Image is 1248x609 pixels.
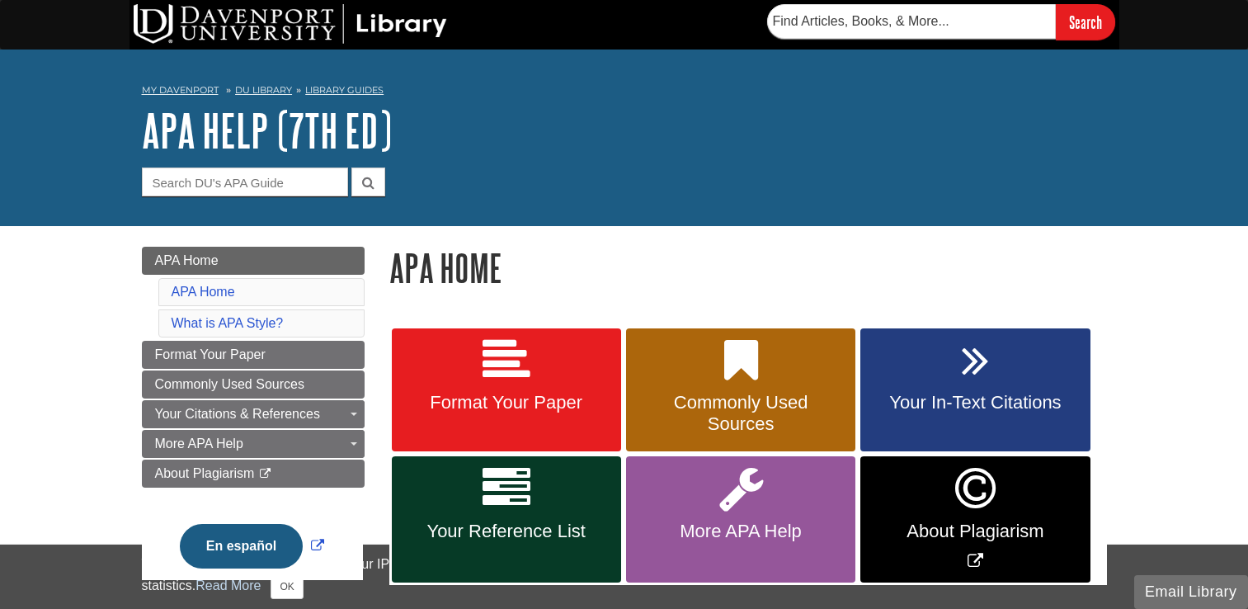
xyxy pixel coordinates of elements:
span: About Plagiarism [155,466,255,480]
a: Your Reference List [392,456,621,583]
a: More APA Help [142,430,365,458]
button: En español [180,524,303,569]
form: Searches DU Library's articles, books, and more [767,4,1115,40]
input: Search DU's APA Guide [142,168,348,196]
span: Format Your Paper [404,392,609,413]
a: Format Your Paper [392,328,621,452]
a: Commonly Used Sources [626,328,855,452]
i: This link opens in a new window [258,469,272,479]
input: Search [1056,4,1115,40]
a: APA Home [172,285,235,299]
a: About Plagiarism [142,460,365,488]
a: DU Library [235,84,292,96]
a: My Davenport [142,83,219,97]
h1: APA Home [389,247,1107,289]
a: Your Citations & References [142,400,365,428]
a: Library Guides [305,84,384,96]
span: More APA Help [155,437,243,451]
span: Commonly Used Sources [155,377,304,391]
div: Guide Page Menu [142,247,365,597]
a: Your In-Text Citations [860,328,1090,452]
span: Your Citations & References [155,407,320,421]
a: Link opens in new window [860,456,1090,583]
a: Link opens in new window [176,539,328,553]
a: APA Help (7th Ed) [142,105,392,156]
input: Find Articles, Books, & More... [767,4,1056,39]
a: Format Your Paper [142,341,365,369]
span: More APA Help [638,521,843,542]
a: More APA Help [626,456,855,583]
span: About Plagiarism [873,521,1077,542]
a: What is APA Style? [172,316,284,330]
nav: breadcrumb [142,79,1107,106]
span: Format Your Paper [155,347,266,361]
a: APA Home [142,247,365,275]
span: Your In-Text Citations [873,392,1077,413]
span: Your Reference List [404,521,609,542]
img: DU Library [134,4,447,44]
span: APA Home [155,253,219,267]
span: Commonly Used Sources [638,392,843,435]
a: Commonly Used Sources [142,371,365,399]
button: Email Library [1134,575,1248,609]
